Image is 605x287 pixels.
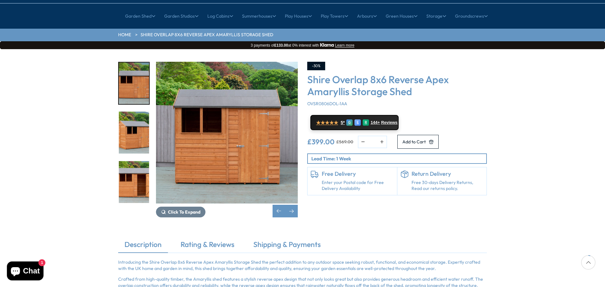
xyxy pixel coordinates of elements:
[322,170,394,177] h6: Free Delivery
[354,119,361,126] div: E
[311,155,486,162] p: Lead Time: 1 Week
[168,209,200,215] span: Click To Expand
[307,101,347,106] span: OVSR0806DOL-1AA
[346,119,353,126] div: G
[164,8,199,24] a: Garden Studios
[363,119,369,126] div: R
[273,205,285,217] div: Previous slide
[119,112,149,154] img: DSC_0074_27af41cf-9158-4063-8432-6e66cc12e92b_200x200.jpg
[247,239,327,253] a: Shipping & Payments
[118,32,131,38] a: HOME
[316,120,338,126] span: ★★★★★
[357,8,377,24] a: Arbours
[119,62,149,104] img: DSC_0073_d5832c60-980f-43f1-8657-5d40bf25b78a_200x200.jpg
[118,62,150,105] div: 5 / 8
[412,180,484,192] p: Free 30-days Delivery Returns, Read our returns policy.
[386,8,418,24] a: Green Houses
[397,135,439,149] button: Add to Cart
[156,62,298,204] img: Shire Overlap 8x6 Reverse Apex Amaryllis Storage Shed - Best Shed
[336,140,353,144] del: £569.00
[156,207,205,217] button: Click To Expand
[118,259,487,272] p: Introducing the Shire Overlap 8x6 Reverse Apex Amaryllis Storage Shed the perfect addition to any...
[207,8,233,24] a: Log Cabins
[118,160,150,204] div: 7 / 8
[402,140,426,144] span: Add to Cart
[118,111,150,154] div: 6 / 8
[381,120,398,125] span: Reviews
[118,239,168,253] a: Description
[322,180,394,192] a: Enter your Postal code for Free Delivery Availability
[455,8,488,24] a: Groundscrews
[119,161,149,203] img: DSC_0076_bcafb721-2f8c-4171-a51d-a545c1fd1eac_200x200.jpg
[285,205,298,217] div: Next slide
[141,32,273,38] a: Shire Overlap 8x6 Reverse Apex Amaryllis Storage Shed
[321,8,348,24] a: Play Towers
[412,170,484,177] h6: Return Delivery
[371,120,380,125] span: 144+
[156,62,298,217] div: 5 / 8
[307,138,335,145] ins: £399.00
[5,261,45,282] inbox-online-store-chat: Shopify online store chat
[307,62,325,70] div: -30%
[426,8,446,24] a: Storage
[242,8,276,24] a: Summerhouses
[307,73,487,98] h3: Shire Overlap 8x6 Reverse Apex Amaryllis Storage Shed
[310,115,399,130] a: ★★★★★ 5* G E R 144+ Reviews
[285,8,312,24] a: Play Houses
[174,239,241,253] a: Rating & Reviews
[125,8,155,24] a: Garden Shed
